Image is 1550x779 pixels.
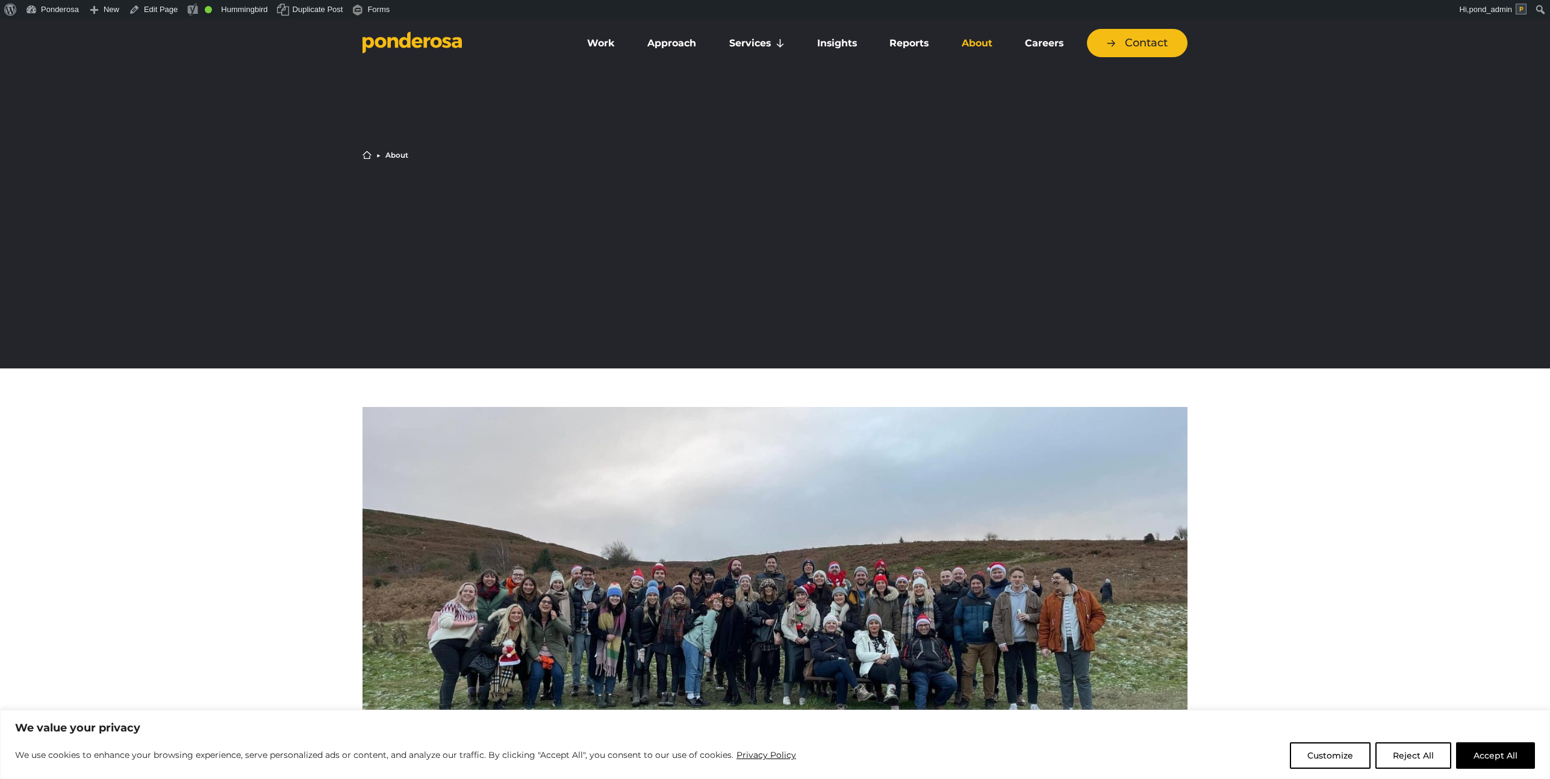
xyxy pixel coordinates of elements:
[715,31,798,56] a: Services
[205,6,212,13] div: Good
[385,152,408,159] li: About
[363,407,1187,778] img: Ponderosa Christmas Walk
[15,721,1535,735] p: We value your privacy
[1011,31,1077,56] a: Careers
[1469,5,1512,14] span: pond_admin
[363,151,372,160] a: Home
[947,31,1006,56] a: About
[376,152,381,159] li: ▶︎
[15,748,797,762] p: We use cookies to enhance your browsing experience, serve personalized ads or content, and analyz...
[573,31,629,56] a: Work
[633,31,710,56] a: Approach
[1456,742,1535,769] button: Accept All
[1375,742,1451,769] button: Reject All
[736,748,797,762] a: Privacy Policy
[363,31,555,55] a: Go to homepage
[803,31,871,56] a: Insights
[1290,742,1371,769] button: Customize
[876,31,942,56] a: Reports
[1087,29,1187,57] a: Contact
